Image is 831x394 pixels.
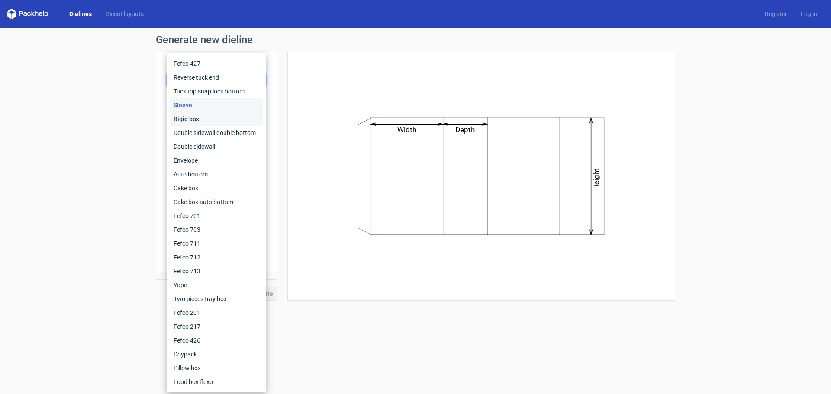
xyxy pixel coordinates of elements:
a: Diecut layouts [99,10,151,18]
div: Food box flexo [170,375,263,389]
div: Yope [170,278,263,292]
div: Double sidewall [170,140,263,154]
h1: Generate new dieline [156,35,675,45]
div: Tuck top snap lock bottom [170,84,263,98]
div: Fefco 427 [170,57,263,70]
div: Fefco 711 [170,237,263,250]
text: Height [593,168,601,190]
div: Fefco 712 [170,250,263,264]
div: Fefco 701 [170,209,263,223]
div: Reverse tuck end [170,70,263,84]
div: Fefco 703 [170,223,263,237]
div: Envelope [170,154,263,167]
div: Fefco 201 [170,306,263,320]
text: Width [398,125,417,134]
a: Log in [794,10,824,18]
div: Cake box auto bottom [170,195,263,209]
div: Fefco 426 [170,333,263,347]
div: Auto bottom [170,167,263,181]
div: Doypack [170,347,263,361]
div: Rigid box [170,112,263,126]
a: Dielines [62,10,99,18]
text: Depth [456,125,475,134]
div: Cake box [170,181,263,195]
a: Register [758,10,794,18]
div: Double sidewall double bottom [170,126,263,140]
div: Sleeve [170,98,263,112]
div: Two pieces tray box [170,292,263,306]
div: Fefco 713 [170,264,263,278]
div: Pillow box [170,361,263,375]
div: Fefco 217 [170,320,263,333]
